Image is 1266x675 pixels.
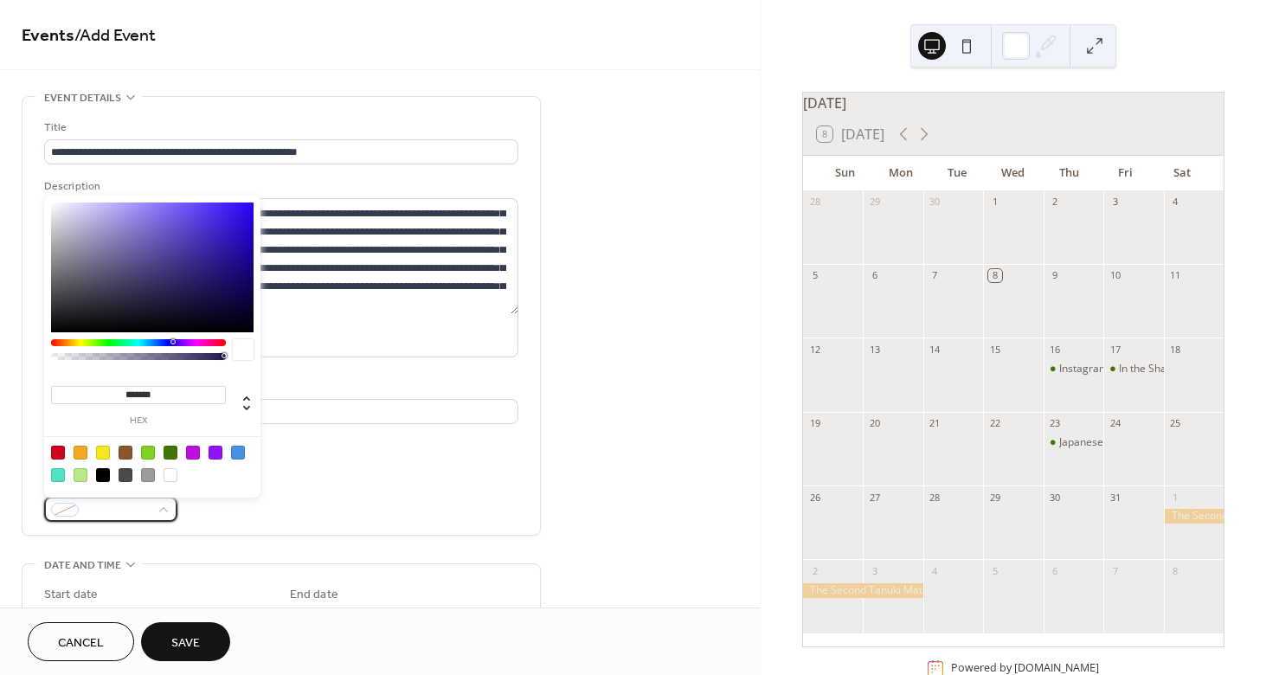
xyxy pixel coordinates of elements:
[868,491,881,504] div: 27
[1044,435,1103,450] div: Japanese-Chinese Cuisine: Imperialism, Nostalgia and Cultural Heritage
[929,564,941,577] div: 4
[1164,509,1224,524] div: The Second Tanuki Matsuri（第二回タヌキ祭り）
[988,417,1001,430] div: 22
[929,343,941,356] div: 14
[44,177,515,196] div: Description
[1049,343,1062,356] div: 16
[1109,491,1121,504] div: 31
[1044,362,1103,376] div: Instagramming the Countryside: Social media and demographic change in rural Japan
[1109,269,1121,282] div: 10
[44,556,121,575] span: Date and time
[141,446,155,460] div: #7ED321
[929,417,941,430] div: 21
[186,446,200,460] div: #BD10E0
[808,417,821,430] div: 19
[141,622,230,661] button: Save
[1154,156,1210,190] div: Sat
[119,446,132,460] div: #8B572A
[868,564,881,577] div: 3
[803,93,1224,113] div: [DATE]
[873,156,929,190] div: Mon
[96,446,110,460] div: #F8E71C
[808,196,821,209] div: 28
[1049,564,1062,577] div: 6
[808,491,821,504] div: 26
[1049,417,1062,430] div: 23
[868,196,881,209] div: 29
[96,468,110,482] div: #000000
[22,19,74,53] a: Events
[141,468,155,482] div: #9B9B9B
[74,468,87,482] div: #B8E986
[51,416,226,426] label: hex
[28,622,134,661] button: Cancel
[868,417,881,430] div: 20
[1049,269,1062,282] div: 9
[988,196,1001,209] div: 1
[1103,362,1163,376] div: In the Shadow of Empire: Art in Occupied Japan
[929,196,941,209] div: 30
[1109,196,1121,209] div: 3
[1049,196,1062,209] div: 2
[817,156,873,190] div: Sun
[1097,156,1154,190] div: Fri
[1109,564,1121,577] div: 7
[51,468,65,482] div: #50E3C2
[58,634,104,652] span: Cancel
[164,468,177,482] div: #FFFFFF
[929,269,941,282] div: 7
[1109,417,1121,430] div: 24
[808,564,821,577] div: 2
[51,446,65,460] div: #D0021B
[1169,343,1182,356] div: 18
[119,468,132,482] div: #4A4A4A
[1041,156,1097,190] div: Thu
[808,269,821,282] div: 5
[231,446,245,460] div: #4A90E2
[1049,491,1062,504] div: 30
[1169,417,1182,430] div: 25
[929,491,941,504] div: 28
[74,19,156,53] span: / Add Event
[1169,491,1182,504] div: 1
[988,269,1001,282] div: 8
[209,446,222,460] div: #9013FE
[988,491,1001,504] div: 29
[44,119,515,137] div: Title
[44,586,98,604] div: Start date
[1169,196,1182,209] div: 4
[803,583,923,598] div: The Second Tanuki Matsuri（第二回タヌキ祭り）
[868,343,881,356] div: 13
[868,269,881,282] div: 6
[1109,343,1121,356] div: 17
[985,156,1041,190] div: Wed
[44,378,515,396] div: Location
[44,89,121,107] span: Event details
[290,586,338,604] div: End date
[1169,269,1182,282] div: 11
[929,156,986,190] div: Tue
[164,446,177,460] div: #417505
[74,446,87,460] div: #F5A623
[1169,564,1182,577] div: 8
[988,564,1001,577] div: 5
[988,343,1001,356] div: 15
[171,634,200,652] span: Save
[808,343,821,356] div: 12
